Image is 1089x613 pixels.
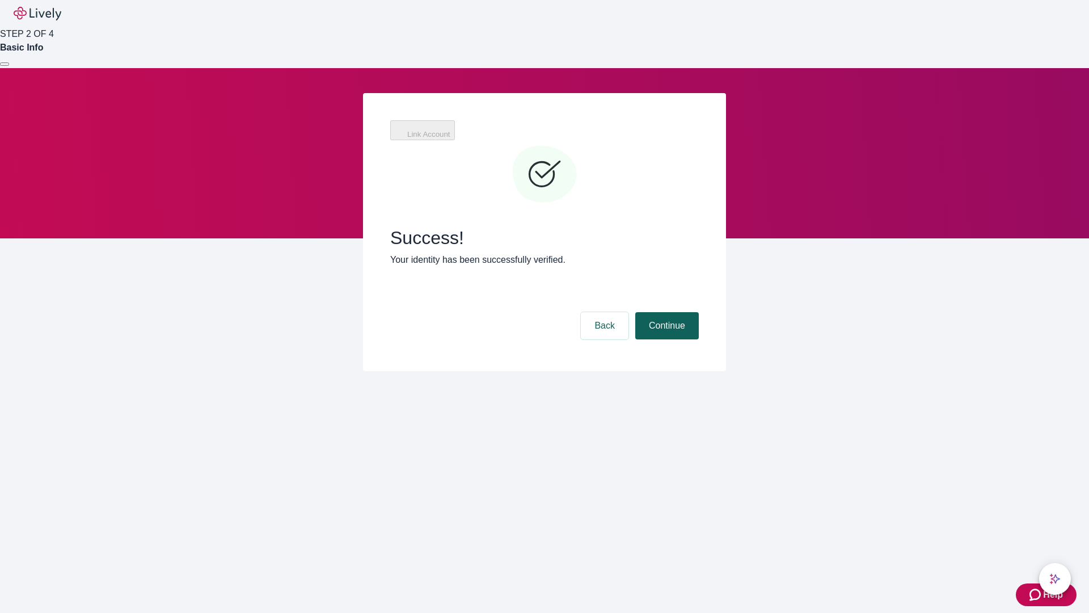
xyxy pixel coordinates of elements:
[1016,583,1077,606] button: Zendesk support iconHelp
[635,312,699,339] button: Continue
[581,312,628,339] button: Back
[1039,563,1071,595] button: chat
[1043,588,1063,602] span: Help
[390,253,699,267] p: Your identity has been successfully verified.
[1029,588,1043,602] svg: Zendesk support icon
[14,7,61,20] img: Lively
[510,141,579,209] svg: Checkmark icon
[390,227,699,249] span: Success!
[390,120,455,140] button: Link Account
[1049,573,1061,585] svg: Lively AI Assistant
